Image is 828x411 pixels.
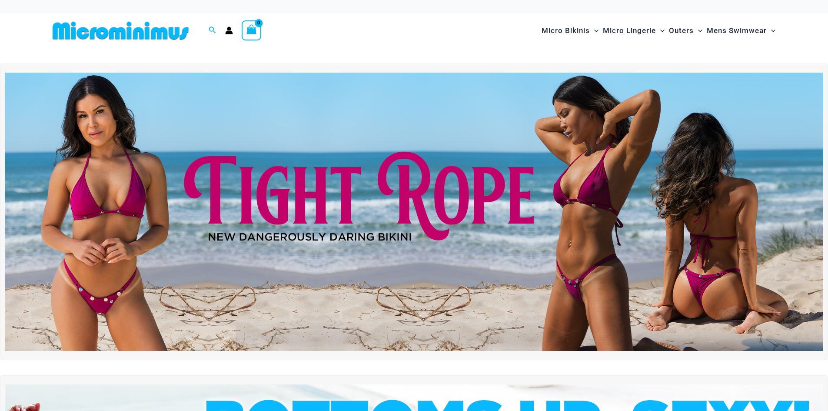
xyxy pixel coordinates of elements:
[705,17,778,44] a: Mens SwimwearMenu ToggleMenu Toggle
[669,20,694,42] span: Outers
[667,17,705,44] a: OutersMenu ToggleMenu Toggle
[242,20,262,40] a: View Shopping Cart, empty
[538,16,779,45] nav: Site Navigation
[542,20,590,42] span: Micro Bikinis
[603,20,656,42] span: Micro Lingerie
[209,25,216,36] a: Search icon link
[225,27,233,34] a: Account icon link
[767,20,775,42] span: Menu Toggle
[5,73,823,351] img: Tight Rope Pink Bikini
[49,21,192,40] img: MM SHOP LOGO FLAT
[590,20,599,42] span: Menu Toggle
[707,20,767,42] span: Mens Swimwear
[656,20,665,42] span: Menu Toggle
[539,17,601,44] a: Micro BikinisMenu ToggleMenu Toggle
[694,20,702,42] span: Menu Toggle
[601,17,667,44] a: Micro LingerieMenu ToggleMenu Toggle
